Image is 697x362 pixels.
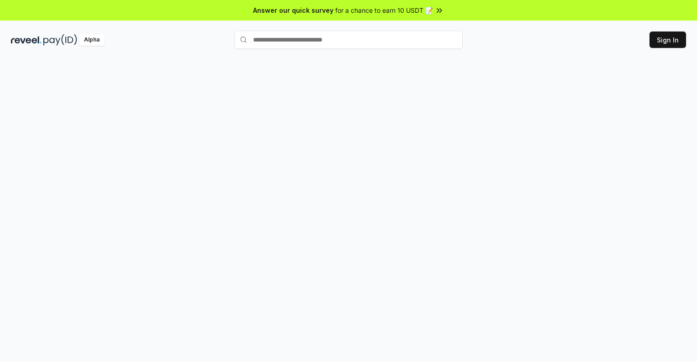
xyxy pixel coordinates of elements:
[649,31,686,48] button: Sign In
[43,34,77,46] img: pay_id
[79,34,105,46] div: Alpha
[335,5,433,15] span: for a chance to earn 10 USDT 📝
[11,34,42,46] img: reveel_dark
[253,5,333,15] span: Answer our quick survey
